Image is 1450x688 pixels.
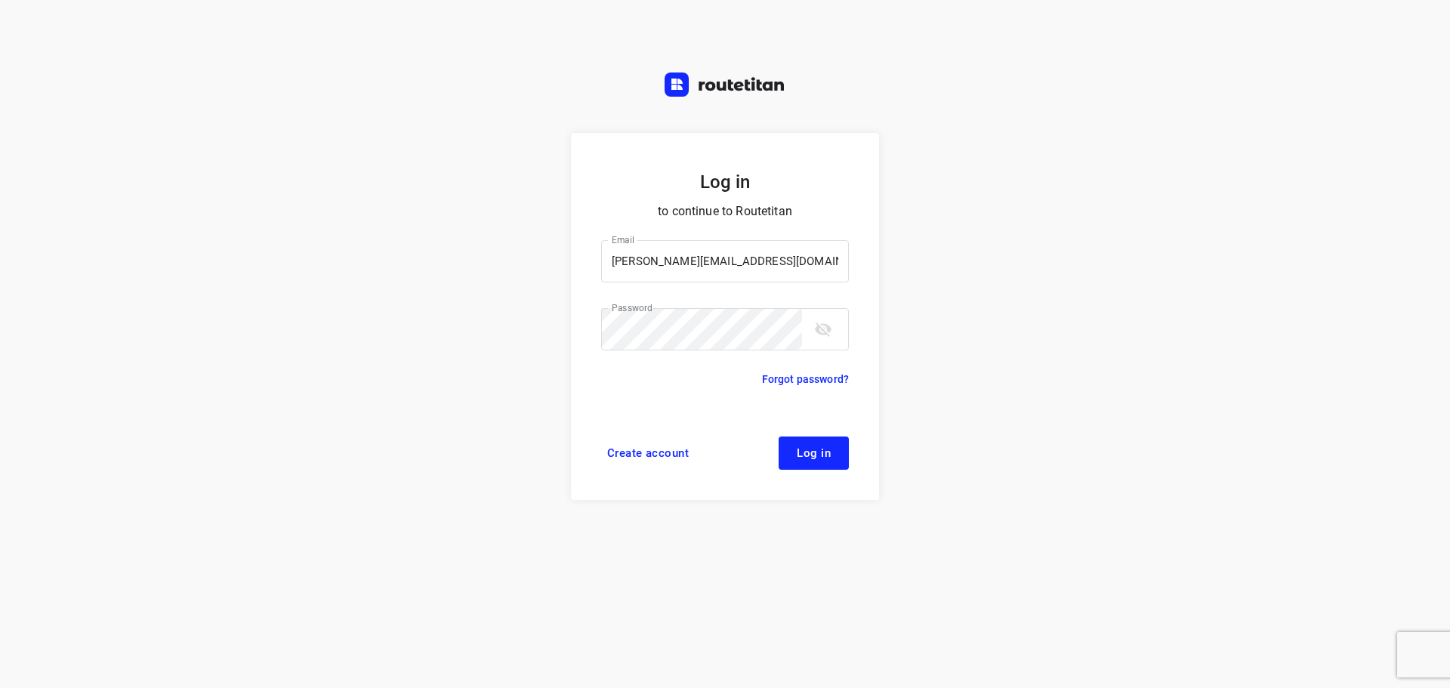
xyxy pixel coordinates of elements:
a: Forgot password? [762,370,849,388]
img: Routetitan [665,73,785,97]
span: Create account [607,447,689,459]
button: toggle password visibility [808,314,838,344]
p: to continue to Routetitan [601,201,849,222]
h5: Log in [601,169,849,195]
button: Log in [779,437,849,470]
span: Log in [797,447,831,459]
a: Routetitan [665,73,785,100]
a: Create account [601,437,695,470]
